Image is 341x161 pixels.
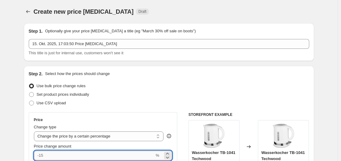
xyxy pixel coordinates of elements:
h6: STOREFRONT EXAMPLE [189,112,309,117]
span: Create new price [MEDICAL_DATA] [34,8,134,15]
span: Wasserkocher TB-1041 Techwood [192,150,236,161]
span: Draft [138,9,146,14]
span: Use bulk price change rules [37,84,86,88]
input: 30% off holiday sale [29,39,309,49]
div: help [166,133,172,139]
span: Price change amount [34,144,71,148]
input: -15 [34,151,155,160]
button: Price change jobs [24,7,32,16]
h2: Step 2. [29,71,43,77]
p: Optionally give your price [MEDICAL_DATA] a title (eg "March 30% off sale on boots") [45,28,196,34]
h2: Step 1. [29,28,43,34]
span: Use CSV upload [37,101,66,105]
h3: Price [34,117,43,122]
p: Select how the prices should change [45,71,110,77]
span: This title is just for internal use, customers won't see it [29,51,123,55]
span: % [156,153,159,158]
span: Wasserkocher TB-1041 Techwood [261,150,305,161]
img: 31TRnySn0rL_80x.jpg [271,123,296,148]
img: 31TRnySn0rL_80x.jpg [202,123,226,148]
span: Change type [34,125,57,129]
span: Set product prices individually [37,92,89,97]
